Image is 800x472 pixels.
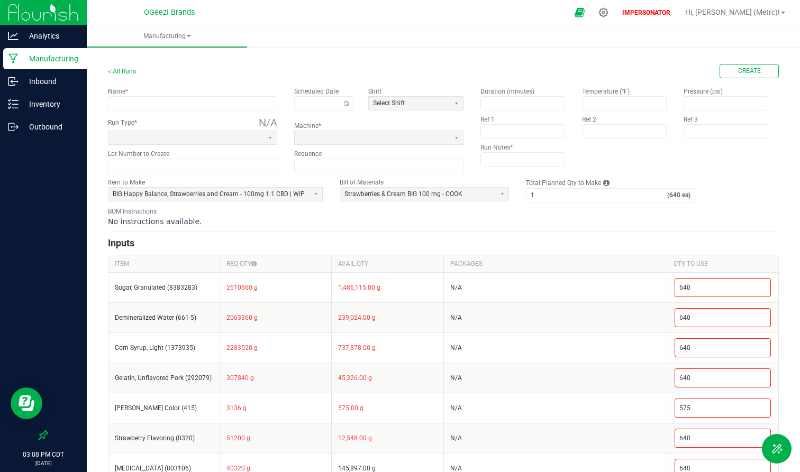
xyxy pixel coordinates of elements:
label: Total Planned Qty to Make [526,179,601,187]
kendo-label: Temperature (°F) [582,88,630,95]
inline-svg: Inventory [8,99,19,109]
kendo-label: Duration (minutes) [480,88,534,95]
span: Create [738,67,761,76]
strong: (640 ea) [667,191,695,200]
td: 575.00 g [332,393,443,423]
td: 45,326.00 g [332,363,443,393]
kendo-label: Run Notes [480,144,513,151]
label: Pin the sidebar to full width on large screens [38,430,49,440]
th: AVAIL QTY [332,255,443,272]
p: Inventory [19,98,82,110]
kendo-label: BOM Instructions [108,208,157,215]
p: IMPERSONATOR [618,8,675,17]
td: 3136 g [220,393,332,423]
button: Toggle Menu [762,434,792,464]
p: 03:08 PM CDT [5,450,82,459]
label: Item to Make [108,178,145,187]
th: PACKAGES [443,255,667,272]
span: N/A [259,116,277,129]
h3: Inputs [108,236,779,251]
inline-svg: Outbound [8,122,19,132]
span: N/A [450,374,462,382]
span: Open Ecommerce Menu [568,2,592,23]
td: 2283520 g [220,332,332,363]
inline-svg: Manufacturing [8,53,19,64]
td: 239,024.00 g [332,302,443,332]
span: N/A [450,404,462,412]
div: Manage settings [597,7,610,17]
span: N/A [450,284,462,291]
kendo-label: Run Type [108,119,137,126]
kendo-label: Ref 2 [582,116,596,123]
i: Required quantity is influenced by Number of New Pkgs and Qty per Pkg. [251,260,257,268]
td: 2610560 g [220,272,332,302]
button: Select [309,188,322,201]
button: Select [450,97,463,110]
a: Manufacturing [87,25,247,48]
span: Hi, [PERSON_NAME] (Metrc)! [685,8,780,16]
p: Inbound [19,75,82,88]
button: Select [495,188,508,201]
p: [DATE] [5,459,82,467]
th: ITEM [108,255,220,272]
span: BIG Happy Balance, Strawberries and Cream - 100mg 1:1 CBD | WIP [113,190,305,199]
kendo-label: Scheduled Date [294,88,339,95]
td: 737,878.00 g [332,332,443,363]
th: QTY TO USE [667,255,778,272]
kendo-label: Sequence [294,150,322,158]
iframe: Resource center [11,387,42,419]
td: 51200 g [220,423,332,453]
kendo-label: Ref 1 [480,116,495,123]
td: 307840 g [220,363,332,393]
i: Each BOM has a Qty to Create in a single "kit". Total Planned Qty to Make is the number of kits p... [603,178,610,188]
span: Select Shift [373,99,446,108]
button: Select [450,131,463,144]
span: N/A [450,434,462,442]
button: Create [720,64,779,78]
span: N/A [450,314,462,321]
td: 12,548.00 g [332,423,443,453]
span: No instructions available. [108,217,202,226]
span: N/A [450,344,462,351]
app-dropdownlist-async: BIG Happy Balance, Strawberries and Cream - 100mg 1:1 CBD | WIP [108,187,323,201]
a: < All Runs [108,68,136,75]
p: Analytics [19,30,82,42]
p: Outbound [19,121,82,133]
span: Manufacturing [87,32,247,41]
td: 2063360 g [220,302,332,332]
th: REQ QTY [220,255,332,272]
td: 1,486,115.00 g [332,272,443,302]
inline-svg: Inbound [8,76,19,87]
label: Bill of Materials [340,178,384,187]
inline-svg: Analytics [8,31,19,41]
kendo-label: Shift [368,88,381,95]
kendo-label: Lot Number to Create [108,150,169,158]
span: OGeez! Brands [144,8,195,17]
span: Strawberries & Cream BIG 100 mg - COOK [344,190,491,199]
label: Pressure (psi) [684,87,723,96]
kendo-label: Name [108,88,128,95]
span: N/A [450,465,462,472]
p: Manufacturing [19,52,82,65]
kendo-label: Machine [294,122,321,129]
button: Select [263,131,277,144]
button: Toggle calendar [340,97,353,110]
label: Ref 3 [684,115,698,124]
app-dropdownlist-async: Strawberries & Cream BIG 100 mg - COOK [340,187,509,201]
